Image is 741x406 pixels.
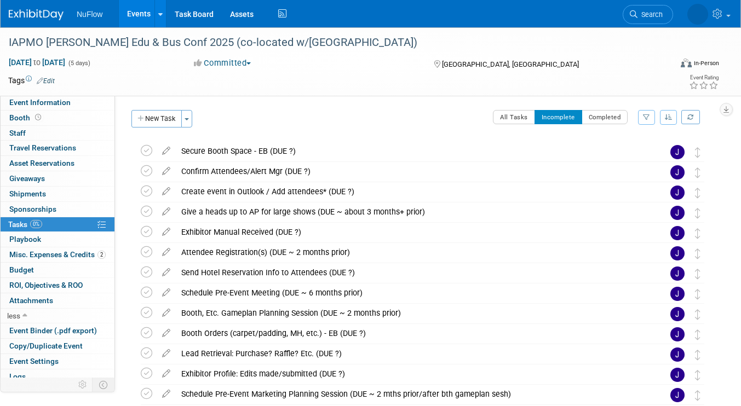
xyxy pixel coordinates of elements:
a: Playbook [1,232,114,247]
a: Budget [1,263,114,277]
img: Jackie McStocker [670,246,685,260]
span: [DATE] [DATE] [8,57,66,67]
span: less [7,311,20,320]
a: Search [623,5,673,24]
span: Tasks [8,220,42,229]
i: Move task [695,350,700,360]
a: edit [157,389,176,399]
a: edit [157,166,176,176]
div: Lead Retrieval: Purchase? Raffle? Etc. (DUE ?) [176,344,648,363]
span: 0% [30,220,42,228]
img: Craig Choisser [687,4,708,25]
span: Travel Reservations [9,143,76,152]
i: Move task [695,228,700,239]
i: Move task [695,147,700,158]
div: Schedule Pre-Event Marketing Planning Session (DUE ~ 2 mths prior/after bth gameplan sesh) [176,385,648,403]
span: 2 [97,251,106,259]
a: Refresh [681,110,700,124]
span: Giveaways [9,174,45,183]
i: Move task [695,188,700,198]
td: Toggle Event Tabs [93,378,115,392]
img: Jackie McStocker [670,266,685,281]
a: edit [157,308,176,318]
img: ExhibitDay [9,9,64,20]
td: Tags [8,75,55,86]
span: Event Binder (.pdf export) [9,326,97,335]
span: Playbook [9,235,41,243]
span: [GEOGRAPHIC_DATA], [GEOGRAPHIC_DATA] [442,60,579,68]
a: Event Binder (.pdf export) [1,323,114,338]
a: Misc. Expenses & Credits2 [1,247,114,262]
a: edit [157,268,176,277]
img: Jackie McStocker [670,347,685,362]
div: Exhibitor Manual Received (DUE ?) [176,223,648,241]
img: Jackie McStocker [670,206,685,220]
span: (5 days) [67,60,90,67]
div: Attendee Registration(s) (DUE ~ 2 months prior) [176,243,648,262]
span: Search [637,10,663,19]
a: Travel Reservations [1,141,114,155]
div: IAPMO [PERSON_NAME] Edu & Bus Conf 2025 (co-located w/[GEOGRAPHIC_DATA]) [5,33,658,53]
img: Jackie McStocker [670,145,685,159]
i: Move task [695,208,700,218]
span: Booth not reserved yet [33,113,43,121]
a: Copy/Duplicate Event [1,339,114,353]
span: Event Settings [9,357,59,366]
img: Jackie McStocker [670,368,685,382]
i: Move task [695,329,700,340]
div: Send Hotel Reservation Info to Attendees (DUE ?) [176,263,648,282]
span: Booth [9,113,43,122]
span: to [32,58,42,67]
div: Secure Booth Space - EB (DUE ?) [176,142,648,160]
i: Move task [695,248,700,259]
i: Move task [695,269,700,279]
a: Logs [1,369,114,384]
img: Jackie McStocker [670,165,685,179]
button: New Task [131,110,182,127]
div: Confirm Attendees/Alert Mgr (DUE ?) [176,162,648,181]
a: Sponsorships [1,202,114,217]
button: Incomplete [535,110,582,124]
span: Copy/Duplicate Event [9,341,83,350]
i: Move task [695,167,700,178]
a: edit [157,328,176,338]
a: Event Settings [1,354,114,369]
img: Jackie McStocker [670,307,685,321]
a: edit [157,349,176,358]
i: Move task [695,289,700,299]
div: Schedule Pre-Event Meeting (DUE ~ 6 months prior) [176,283,648,302]
img: Jackie McStocker [670,185,685,200]
a: edit [157,146,176,156]
td: Personalize Event Tab Strip [73,378,93,392]
div: Event Rating [689,75,719,80]
span: Misc. Expenses & Credits [9,250,106,259]
span: Shipments [9,189,46,198]
div: Booth, Etc. Gameplan Planning Session (DUE ~ 2 months prior) [176,304,648,322]
img: Jackie McStocker [670,327,685,341]
a: edit [157,187,176,196]
i: Move task [695,370,700,380]
a: Edit [37,77,55,85]
div: Create event in Outlook / Add attendees* (DUE ?) [176,182,648,201]
div: Give a heads up to AP for large shows (DUE ~ about 3 months+ prior) [176,202,648,221]
a: edit [157,369,176,379]
a: edit [157,288,176,298]
a: ROI, Objectives & ROO [1,278,114,293]
span: Sponsorships [9,205,56,213]
div: Event Format [614,57,719,73]
button: Committed [190,57,255,69]
img: Jackie McStocker [670,388,685,402]
span: Attachments [9,296,53,305]
div: In-Person [693,59,719,67]
a: Booth [1,111,114,125]
button: All Tasks [493,110,535,124]
a: Event Information [1,95,114,110]
a: Tasks0% [1,217,114,232]
span: NuFlow [77,10,102,19]
img: Format-Inperson.png [681,59,692,67]
img: Jackie McStocker [670,226,685,240]
div: Booth Orders (carpet/padding, MH, etc.) - EB (DUE ?) [176,324,648,343]
button: Completed [582,110,628,124]
a: less [1,309,114,323]
a: edit [157,227,176,237]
